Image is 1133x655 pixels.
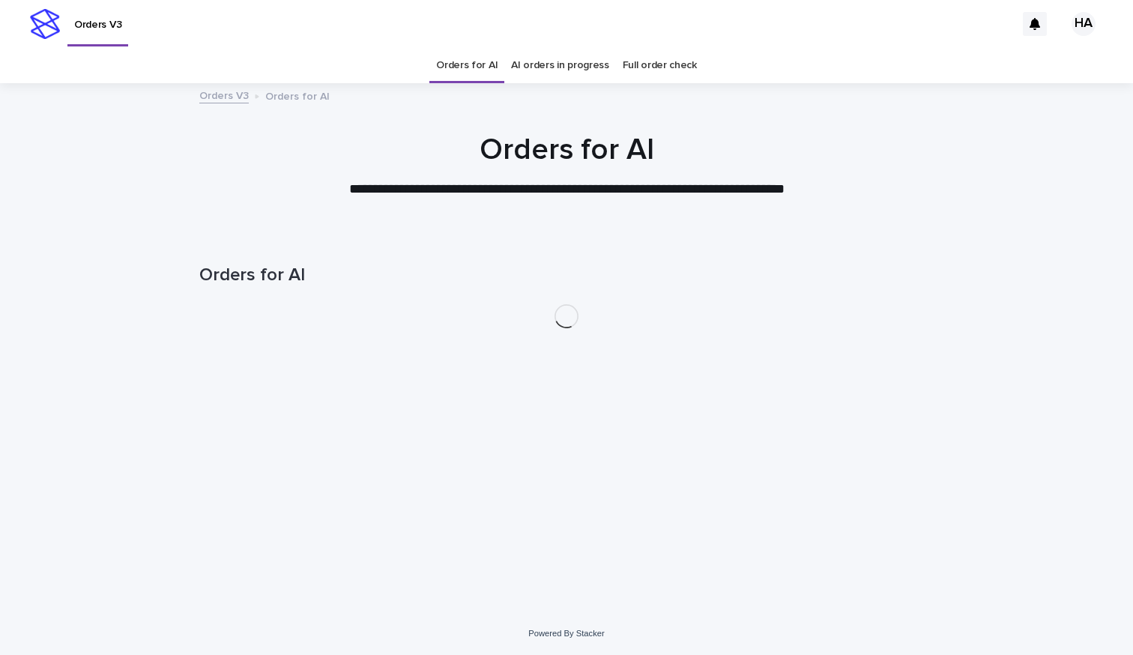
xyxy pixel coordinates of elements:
img: stacker-logo-s-only.png [30,9,60,39]
h1: Orders for AI [199,132,934,168]
a: Orders V3 [199,86,249,103]
a: Orders for AI [436,48,498,83]
a: Powered By Stacker [528,629,604,638]
div: HA [1072,12,1096,36]
a: AI orders in progress [511,48,609,83]
h1: Orders for AI [199,265,934,286]
p: Orders for AI [265,87,330,103]
a: Full order check [623,48,697,83]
